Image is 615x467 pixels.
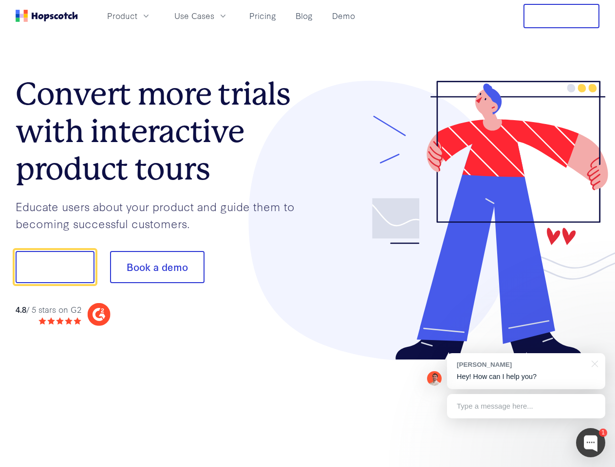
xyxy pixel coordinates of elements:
a: Demo [328,8,359,24]
span: Product [107,10,137,22]
p: Educate users about your product and guide them to becoming successful customers. [16,198,308,232]
span: Use Cases [174,10,214,22]
a: Home [16,10,78,22]
img: Mark Spera [427,371,442,386]
strong: 4.8 [16,304,26,315]
div: / 5 stars on G2 [16,304,81,316]
button: Use Cases [168,8,234,24]
button: Book a demo [110,251,205,283]
div: [PERSON_NAME] [457,360,586,369]
p: Hey! How can I help you? [457,372,596,382]
button: Show me! [16,251,94,283]
a: Blog [292,8,317,24]
div: 1 [599,429,607,437]
a: Pricing [245,8,280,24]
h1: Convert more trials with interactive product tours [16,75,308,187]
div: Type a message here... [447,394,605,418]
button: Product [101,8,157,24]
button: Free Trial [523,4,599,28]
